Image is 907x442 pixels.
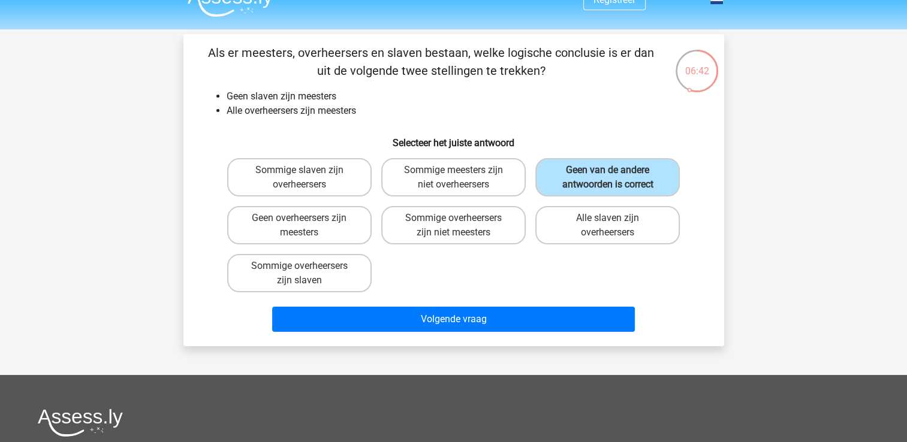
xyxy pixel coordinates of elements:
[227,206,372,244] label: Geen overheersers zijn meesters
[203,128,705,149] h6: Selecteer het juiste antwoord
[381,158,526,196] label: Sommige meesters zijn niet overheersers
[227,104,705,118] li: Alle overheersers zijn meesters
[674,49,719,78] div: 06:42
[535,206,680,244] label: Alle slaven zijn overheersers
[227,158,372,196] label: Sommige slaven zijn overheersers
[272,307,635,332] button: Volgende vraag
[227,254,372,292] label: Sommige overheersers zijn slaven
[38,408,123,437] img: Assessly logo
[535,158,680,196] label: Geen van de andere antwoorden is correct
[381,206,526,244] label: Sommige overheersers zijn niet meesters
[227,89,705,104] li: Geen slaven zijn meesters
[203,44,660,80] p: Als er meesters, overheersers en slaven bestaan, welke logische conclusie is er dan uit de volgen...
